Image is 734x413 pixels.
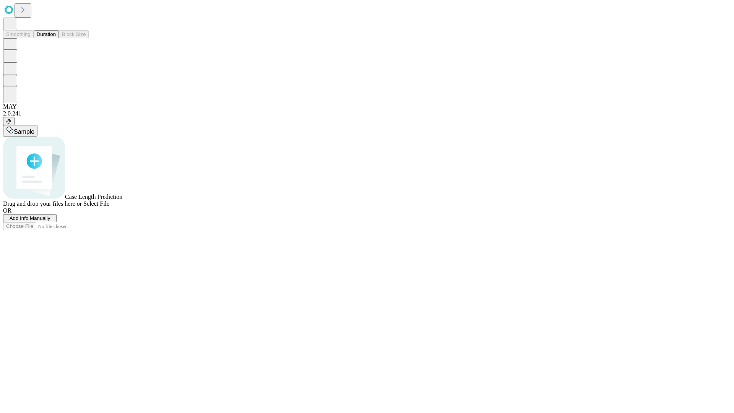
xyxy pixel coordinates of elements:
[3,125,37,137] button: Sample
[14,128,34,135] span: Sample
[65,193,122,200] span: Case Length Prediction
[3,110,731,117] div: 2.0.241
[10,215,50,221] span: Add Info Manually
[3,214,57,222] button: Add Info Manually
[59,30,89,38] button: Block Size
[3,117,15,125] button: @
[3,200,82,207] span: Drag and drop your files here or
[34,30,59,38] button: Duration
[83,200,109,207] span: Select File
[3,30,34,38] button: Smoothing
[3,207,11,214] span: OR
[3,103,731,110] div: MAY
[6,118,11,124] span: @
